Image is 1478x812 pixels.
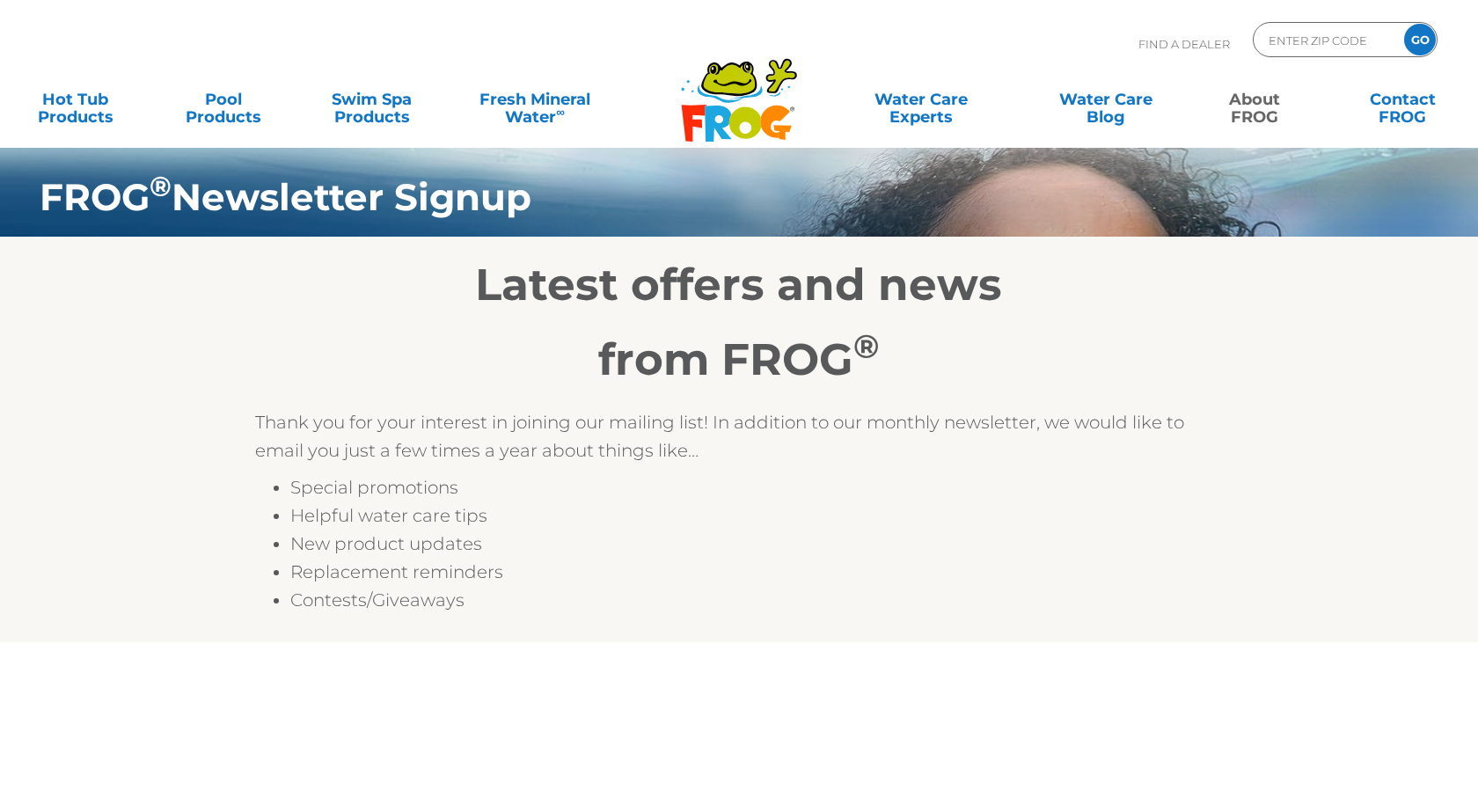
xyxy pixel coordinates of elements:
a: Water CareBlog [1048,82,1163,117]
li: Contests/Giveaways [290,586,1223,614]
a: PoolProducts [166,82,282,117]
h2: Latest offers and news [255,259,1223,311]
a: Water CareExperts [828,82,1015,117]
li: New product updates [290,530,1223,558]
a: Fresh MineralWater∞ [463,82,607,117]
sup: ∞ [556,105,565,119]
li: Replacement reminders [290,558,1223,586]
p: Thank you for your interest in joining our mailing list! In addition to our monthly newsletter, w... [255,408,1223,465]
a: Hot TubProducts [18,82,133,117]
a: AboutFROG [1196,82,1312,117]
a: ContactFROG [1345,82,1460,117]
input: GO [1404,24,1436,55]
img: Frog Products Logo [671,35,807,143]
sup: ® [853,326,879,366]
h1: FROG Newsletter Signup [40,176,1320,218]
p: Find A Dealer [1138,22,1230,66]
sup: ® [150,170,172,203]
h2: from FROG [255,333,1223,386]
li: Helpful water care tips [290,501,1223,530]
a: Swim SpaProducts [314,82,429,117]
li: Special promotions [290,473,1223,501]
